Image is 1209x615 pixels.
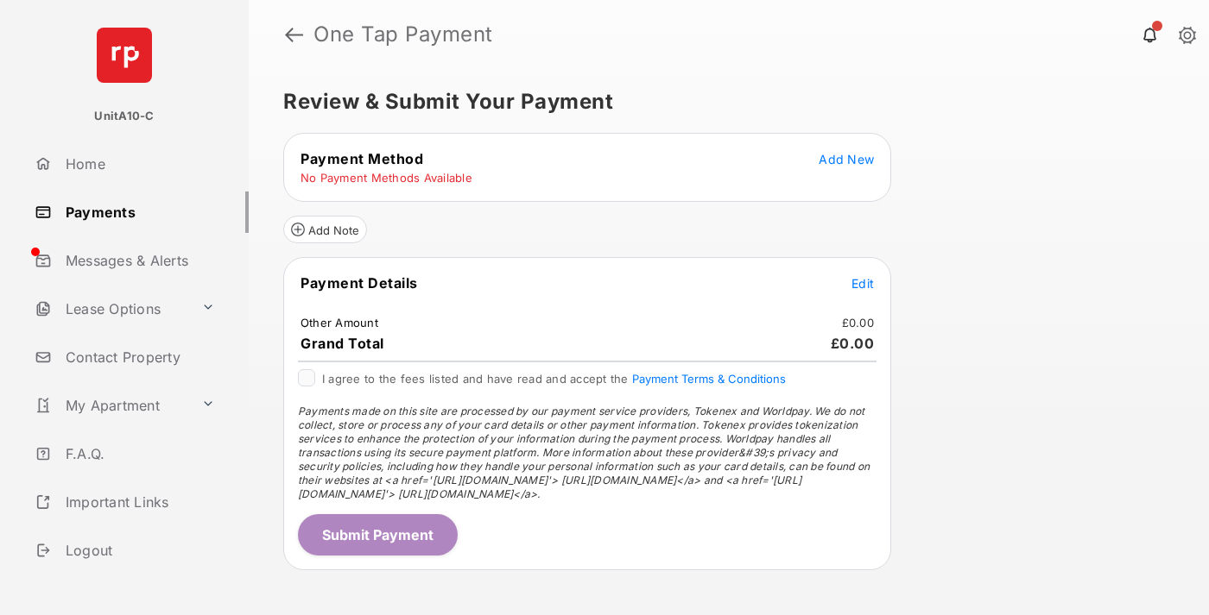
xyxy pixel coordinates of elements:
[28,240,249,281] a: Messages & Alerts
[94,108,154,125] p: UnitA10-C
[28,433,249,474] a: F.A.Q.
[28,288,194,329] a: Lease Options
[322,372,786,386] span: I agree to the fees listed and have read and accept the
[298,514,458,555] button: Submit Payment
[28,481,222,523] a: Important Links
[313,24,493,45] strong: One Tap Payment
[28,336,249,378] a: Contact Property
[851,274,874,292] button: Edit
[283,91,1161,112] h5: Review & Submit Your Payment
[632,372,786,386] button: I agree to the fees listed and have read and accept the
[841,315,875,330] td: £0.00
[301,150,423,167] span: Payment Method
[300,170,473,185] td: No Payment Methods Available
[28,191,249,233] a: Payments
[97,28,152,83] img: svg+xml;base64,PHN2ZyB4bWxucz0iaHR0cDovL3d3dy53My5vcmcvMjAwMC9zdmciIHdpZHRoPSI2NCIgaGVpZ2h0PSI2NC...
[301,335,384,352] span: Grand Total
[28,530,249,571] a: Logout
[28,385,194,426] a: My Apartment
[819,150,874,167] button: Add New
[301,274,418,292] span: Payment Details
[819,152,874,166] span: Add New
[300,315,379,330] td: Other Amount
[298,405,870,500] span: Payments made on this site are processed by our payment service providers, Tokenex and Worldpay. ...
[283,216,367,243] button: Add Note
[28,143,249,185] a: Home
[851,276,874,291] span: Edit
[831,335,875,352] span: £0.00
